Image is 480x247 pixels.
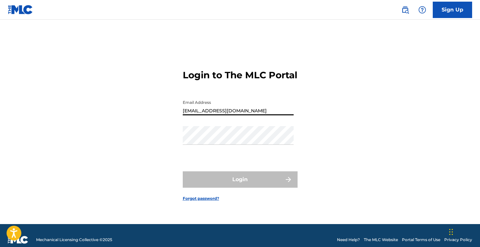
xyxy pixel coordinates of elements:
[402,237,440,243] a: Portal Terms of Use
[416,3,429,16] div: Help
[183,69,297,81] h3: Login to The MLC Portal
[449,222,453,242] div: Drag
[36,237,112,243] span: Mechanical Licensing Collective © 2025
[8,5,33,14] img: MLC Logo
[418,6,426,14] img: help
[183,196,219,201] a: Forgot password?
[399,3,412,16] a: Public Search
[401,6,409,14] img: search
[337,237,360,243] a: Need Help?
[8,236,28,244] img: logo
[433,2,472,18] a: Sign Up
[364,237,398,243] a: The MLC Website
[444,237,472,243] a: Privacy Policy
[447,216,480,247] iframe: Chat Widget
